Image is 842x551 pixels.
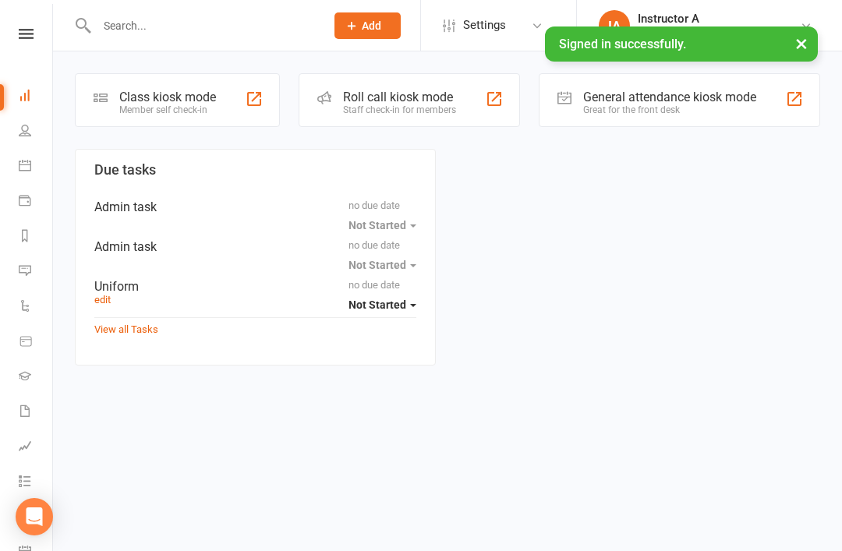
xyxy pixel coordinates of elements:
[94,200,416,214] div: Admin task
[19,115,54,150] a: People
[343,90,456,104] div: Roll call kiosk mode
[638,12,800,26] div: Instructor A
[19,220,54,255] a: Reports
[559,37,686,51] span: Signed in successfully.
[583,90,756,104] div: General attendance kiosk mode
[362,19,381,32] span: Add
[19,325,54,360] a: Product Sales
[599,10,630,41] div: IA
[583,104,756,115] div: Great for the front desk
[343,104,456,115] div: Staff check-in for members
[19,150,54,185] a: Calendar
[119,90,216,104] div: Class kiosk mode
[119,104,216,115] div: Member self check-in
[94,323,158,335] a: View all Tasks
[94,294,111,306] a: edit
[463,8,506,43] span: Settings
[348,298,406,311] span: Not Started
[94,239,416,254] div: Admin task
[334,12,401,39] button: Add
[19,185,54,220] a: Payments
[638,26,800,40] div: Head Academy Kung Fu Padstow
[16,498,53,535] div: Open Intercom Messenger
[94,279,416,294] div: Uniform
[94,162,416,178] h3: Due tasks
[348,291,416,319] button: Not Started
[19,79,54,115] a: Dashboard
[92,15,314,37] input: Search...
[19,430,54,465] a: Assessments
[787,26,815,60] button: ×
